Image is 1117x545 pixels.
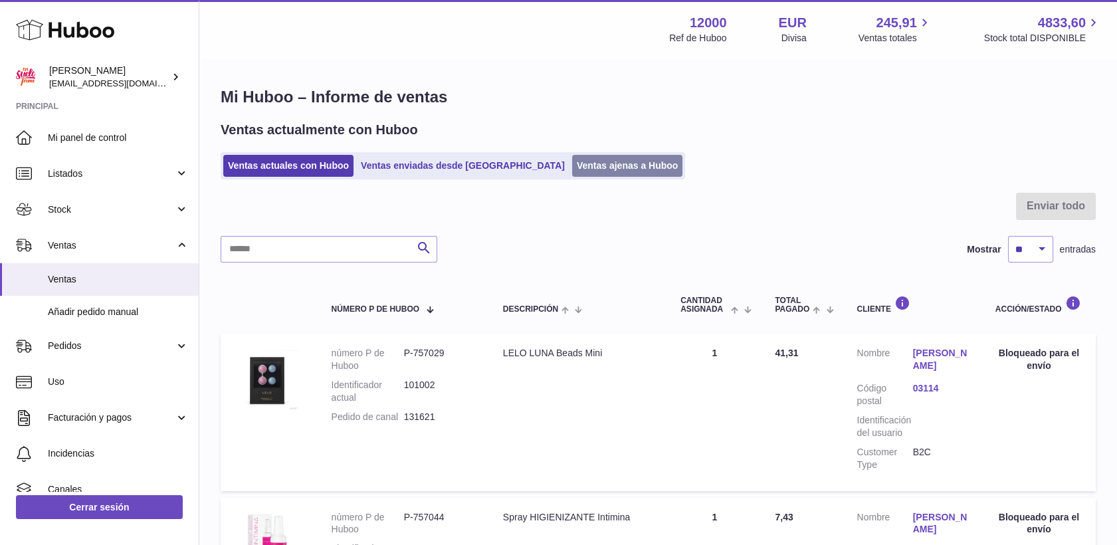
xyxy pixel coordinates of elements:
span: Uso [48,376,189,388]
a: Ventas ajenas a Huboo [572,155,683,177]
span: Incidencias [48,447,189,460]
label: Mostrar [967,243,1001,256]
dt: Identificación del usuario [857,414,913,439]
img: mar@ensuelofirme.com [16,67,36,87]
div: LELO LUNA Beads Mini [503,347,654,360]
h2: Ventas actualmente con Huboo [221,121,418,139]
span: 4833,60 [1038,14,1086,32]
span: Ventas [48,239,175,252]
span: Total pagado [775,296,809,314]
a: 03114 [913,382,969,395]
span: Cantidad ASIGNADA [680,296,728,314]
div: Ref de Huboo [669,32,726,45]
dt: Pedido de canal [332,411,404,423]
dt: número P de Huboo [332,511,404,536]
dt: Identificador actual [332,379,404,404]
div: Cliente [857,296,969,314]
div: Bloqueado para el envío [995,511,1082,536]
img: Bolas-chinas-Lelo-Luna-Beads-Mini-Ensuelofirme.jpg [234,347,300,413]
span: Canales [48,483,189,496]
dd: B2C [913,446,969,471]
span: 245,91 [876,14,917,32]
a: Ventas actuales con Huboo [223,155,354,177]
dt: número P de Huboo [332,347,404,372]
a: 4833,60 Stock total DISPONIBLE [984,14,1101,45]
a: Ventas enviadas desde [GEOGRAPHIC_DATA] [356,155,569,177]
div: Acción/Estado [995,296,1082,314]
dd: P-757029 [404,347,476,372]
strong: EUR [779,14,807,32]
dt: Nombre [857,511,913,540]
span: [EMAIL_ADDRESS][DOMAIN_NAME] [49,78,195,88]
span: Descripción [503,305,558,314]
span: Mi panel de control [48,132,189,144]
div: Spray HIGIENIZANTE Intimina [503,511,654,524]
span: Facturación y pagos [48,411,175,424]
span: 41,31 [775,348,798,358]
a: [PERSON_NAME] [913,347,969,372]
span: Ventas [48,273,189,286]
span: Añadir pedido manual [48,306,189,318]
dd: 131621 [404,411,476,423]
span: Ventas totales [859,32,932,45]
a: Cerrar sesión [16,495,183,519]
h1: Mi Huboo – Informe de ventas [221,86,1096,108]
div: Bloqueado para el envío [995,347,1082,372]
span: Listados [48,167,175,180]
span: número P de Huboo [332,305,419,314]
div: Divisa [781,32,807,45]
a: 245,91 Ventas totales [859,14,932,45]
span: 7,43 [775,512,793,522]
td: 1 [667,334,762,490]
dd: 101002 [404,379,476,404]
dd: P-757044 [404,511,476,536]
a: [PERSON_NAME] [913,511,969,536]
dt: Código postal [857,382,913,407]
span: entradas [1060,243,1096,256]
span: Stock total DISPONIBLE [984,32,1101,45]
strong: 12000 [690,14,727,32]
span: Stock [48,203,175,216]
div: [PERSON_NAME] [49,64,169,90]
span: Pedidos [48,340,175,352]
dt: Customer Type [857,446,913,471]
dt: Nombre [857,347,913,376]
